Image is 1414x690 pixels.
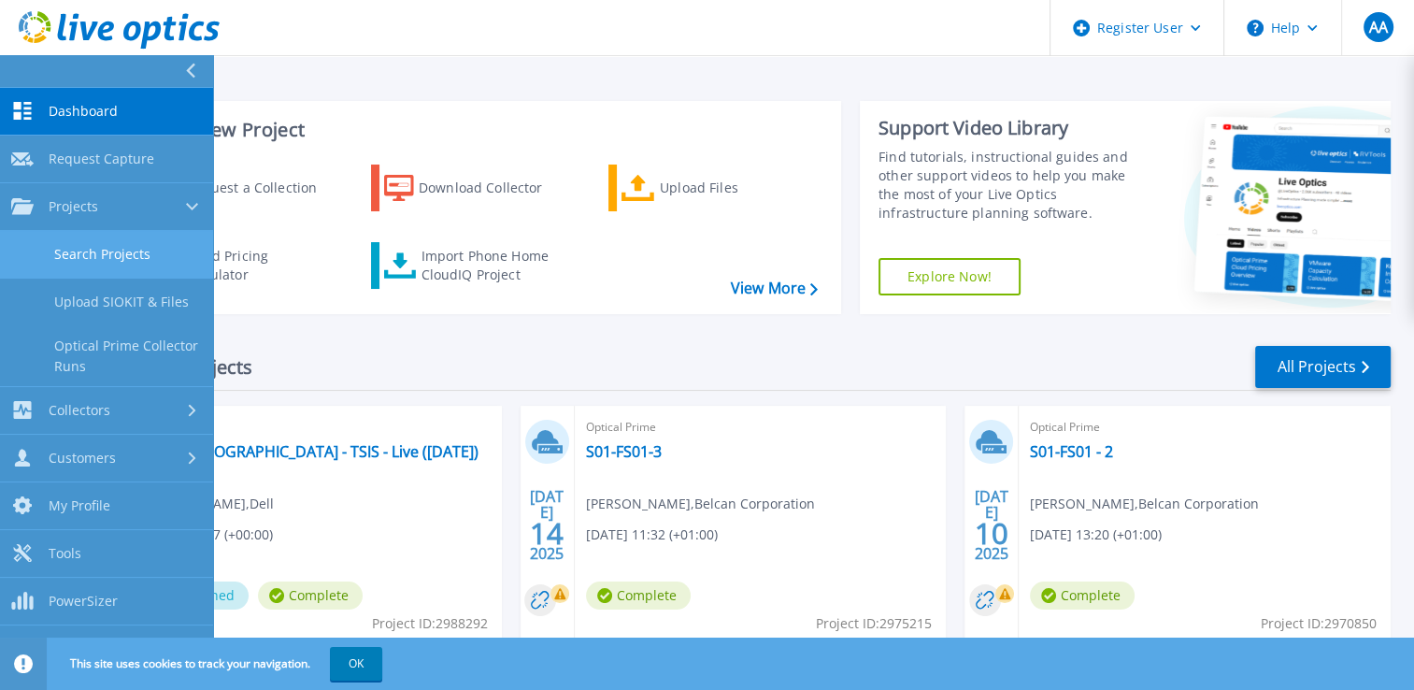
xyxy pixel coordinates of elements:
[878,116,1145,140] div: Support Video Library
[1030,442,1113,461] a: S01-FS01 - 2
[586,494,815,514] span: [PERSON_NAME] , Belcan Corporation
[372,613,488,634] span: Project ID: 2988292
[530,525,564,541] span: 14
[49,402,110,419] span: Collectors
[878,258,1021,295] a: Explore Now!
[731,280,818,297] a: View More
[51,647,382,681] span: This site uses cookies to track your navigation.
[371,165,579,211] a: Download Collector
[608,165,817,211] a: Upload Files
[258,582,363,610] span: Complete
[49,450,116,467] span: Customers
[330,647,382,681] button: OK
[974,491,1009,559] div: [DATE] 2025
[1030,417,1379,438] span: Optical Prime
[133,242,341,289] a: Cloud Pricing Calculator
[975,525,1008,541] span: 10
[186,169,336,207] div: Request a Collection
[49,497,110,514] span: My Profile
[419,169,568,207] div: Download Collector
[421,247,566,284] div: Import Phone Home CloudIQ Project
[183,247,333,284] div: Cloud Pricing Calculator
[1368,20,1387,35] span: AA
[133,165,341,211] a: Request a Collection
[49,103,118,120] span: Dashboard
[49,198,98,215] span: Projects
[586,442,662,461] a: S01-FS01-3
[586,417,936,438] span: Optical Prime
[586,582,691,610] span: Complete
[49,545,81,562] span: Tools
[878,148,1145,223] div: Find tutorials, instructional guides and other support videos to help you make the most of your L...
[816,613,932,634] span: Project ID: 2975215
[1255,346,1391,388] a: All Projects
[1030,582,1135,610] span: Complete
[49,151,154,167] span: Request Capture
[586,525,718,545] span: [DATE] 11:32 (+01:00)
[1030,525,1162,545] span: [DATE] 13:20 (+01:00)
[141,442,478,461] a: Traffic [GEOGRAPHIC_DATA] - TSIS - Live ([DATE])
[529,491,564,559] div: [DATE] 2025
[1261,613,1377,634] span: Project ID: 2970850
[133,120,817,140] h3: Start a New Project
[1030,494,1259,514] span: [PERSON_NAME] , Belcan Corporation
[660,169,809,207] div: Upload Files
[49,593,118,610] span: PowerSizer
[141,417,491,438] span: Optical Prime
